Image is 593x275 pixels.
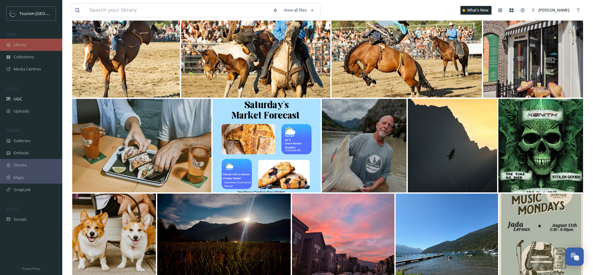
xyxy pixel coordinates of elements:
a: Privacy Policy [22,264,40,272]
span: Stories [14,162,27,168]
span: Library [14,42,26,48]
span: Socials [14,216,27,222]
span: Collections [14,54,34,60]
a: View all files [281,4,317,16]
input: Search your library [86,3,270,17]
span: COLLECT [6,86,20,91]
span: MEDIA [6,32,17,37]
span: Tourism [GEOGRAPHIC_DATA] [19,10,75,16]
img: Mondays = $5 tacos. All. Day. Long. 🌮 One of our fav options? Fried chicken tacos stacked with ja... [72,99,211,192]
span: [PERSON_NAME] [539,7,569,13]
span: SOCIALS [6,207,19,211]
span: Media Centres [14,66,41,72]
img: Flour Child is going to market Saturday! Bring a friend, come say hi and try our awesome new flav... [213,99,321,192]
img: 11 DAYS UNTIL JURRASIC WEEKEND 🐑 [322,99,407,192]
span: Galleries [14,138,31,144]
span: Privacy Policy [22,267,40,271]
img: chilliwackrodeo 2025 #bcra #chilliwackbc [72,4,180,98]
button: Open Chat [566,248,584,266]
a: What's New [460,6,492,15]
span: Uploads [14,108,29,114]
span: Embeds [14,150,29,156]
img: chilliwackrodeo 2025 #bcra #chilliwackbc [181,4,330,98]
img: Wings of the Sunset 🦅🌅 📸 𝗦𝗼𝗻𝘆 α𝟳𝗜𝗩 - 𝟳𝟬-𝟮𝟬𝟬𝗺𝗺 𝗙𝟰 𝗠𝗮𝗰𝗿𝗼 𝗚 𝗢𝗦𝗦 𝗜𝗜 📍 Chilliwack, BC #EaglePhotograph... [408,99,497,192]
span: WIDGETS [6,128,21,133]
span: UGC [14,96,22,102]
img: ATTENTION!!!!! If you havent been able to check out my band xenithmetal live yet, this will be yo... [498,99,583,192]
a: [PERSON_NAME] [528,4,572,16]
img: chilliwackrodeo 2025 #chilliwackbc #bcra [332,4,482,98]
span: Maps [14,175,24,181]
span: SnapLink [14,187,31,193]
img: If you needed a sign to knock off early and head for a cold one… this is it. District 1881 patios... [483,4,583,98]
img: OMNISEND%20Email%20Square%20Images%20.png [10,10,16,17]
